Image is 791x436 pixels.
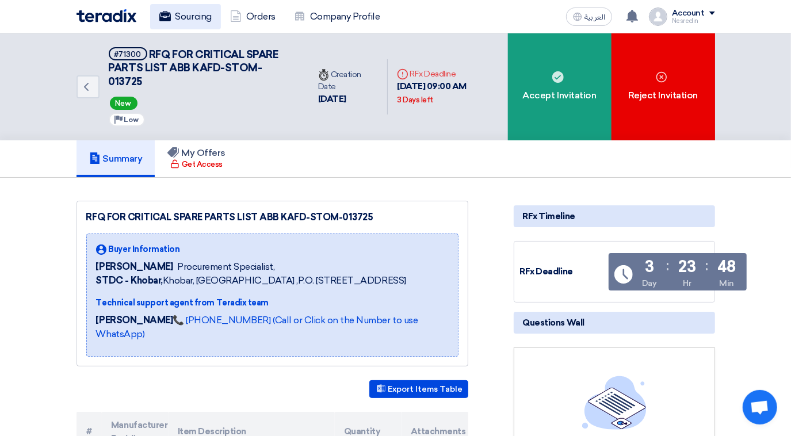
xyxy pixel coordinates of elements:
span: Buyer Information [109,243,180,255]
div: [DATE] [318,93,378,106]
div: Technical support agent from Teradix team [96,297,449,309]
img: profile_test.png [649,7,667,26]
h5: My Offers [167,147,226,159]
a: Company Profile [285,4,389,29]
div: Get Access [170,159,223,170]
strong: [PERSON_NAME] [96,315,173,326]
span: RFQ FOR CRITICAL SPARE PARTS LIST ABB KAFD-STOM-013725 [109,48,278,88]
a: Sourcing [150,4,221,29]
div: 23 [678,259,696,275]
div: : [705,255,708,276]
div: Open chat [743,390,777,424]
div: Accept Invitation [508,33,612,140]
img: empty_state_list.svg [582,376,647,430]
span: New [110,97,137,110]
a: Orders [221,4,285,29]
h5: RFQ FOR CRITICAL SPARE PARTS LIST ABB KAFD-STOM-013725 [109,47,295,89]
button: Export Items Table [369,380,468,398]
div: RFx Deadline [397,68,498,80]
a: Summary [77,140,155,177]
div: Day [642,277,657,289]
div: #71300 [114,51,142,58]
div: Creation Date [318,68,378,93]
span: Khobar, [GEOGRAPHIC_DATA] ,P.O. [STREET_ADDRESS] [96,274,406,288]
div: 3 [645,259,654,275]
button: العربية [566,7,612,26]
span: Procurement Specialist, [177,260,274,274]
div: : [666,255,669,276]
div: Nesredin [672,18,715,24]
div: 3 Days left [397,94,433,106]
div: [DATE] 09:00 AM [397,80,498,106]
div: Hr [683,277,691,289]
img: Teradix logo [77,9,136,22]
span: [PERSON_NAME] [96,260,173,274]
span: Questions Wall [523,316,584,329]
h5: Summary [89,153,143,165]
div: RFQ FOR CRITICAL SPARE PARTS LIST ABB KAFD-STOM-013725 [86,211,458,224]
span: العربية [584,13,605,21]
div: RFx Deadline [520,265,606,278]
div: RFx Timeline [514,205,715,227]
a: 📞 [PHONE_NUMBER] (Call or Click on the Number to use WhatsApp) [96,315,418,339]
div: Account [672,9,705,18]
a: My Offers Get Access [155,140,238,177]
div: 48 [717,259,736,275]
span: Low [124,116,139,124]
div: Reject Invitation [612,33,715,140]
b: STDC - Khobar, [96,275,163,286]
div: Min [719,277,734,289]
